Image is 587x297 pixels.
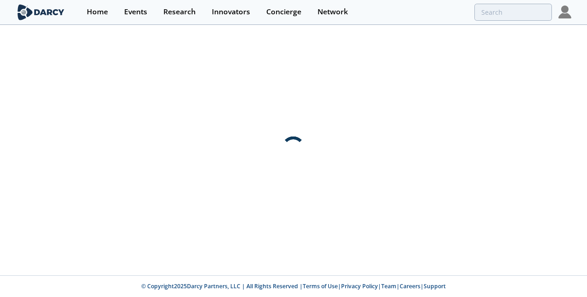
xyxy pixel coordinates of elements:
a: Privacy Policy [341,282,378,290]
div: Events [124,8,147,16]
img: logo-wide.svg [16,4,66,20]
a: Support [424,282,446,290]
img: Profile [558,6,571,18]
a: Team [381,282,396,290]
div: Network [317,8,348,16]
a: Terms of Use [303,282,338,290]
div: Concierge [266,8,301,16]
div: Innovators [212,8,250,16]
a: Careers [400,282,420,290]
div: Home [87,8,108,16]
input: Advanced Search [474,4,552,21]
p: © Copyright 2025 Darcy Partners, LLC | All Rights Reserved | | | | | [70,282,517,291]
div: Research [163,8,196,16]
